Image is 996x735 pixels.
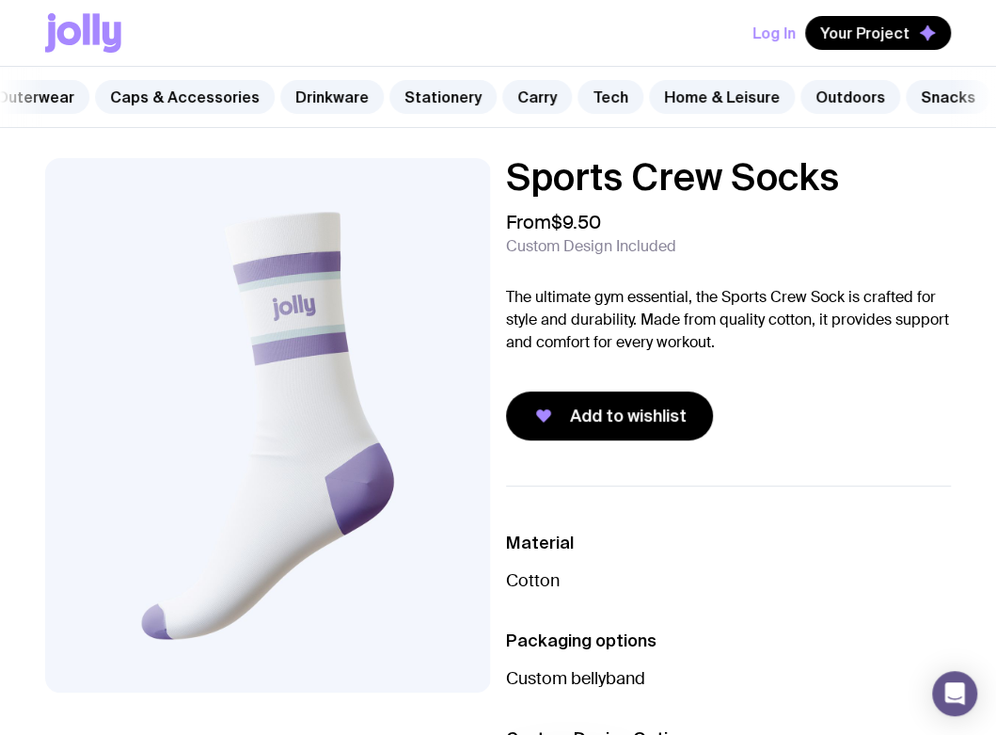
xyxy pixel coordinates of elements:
div: Open Intercom Messenger [932,671,977,716]
button: Log In [752,16,796,50]
button: Add to wishlist [506,391,713,440]
a: Tech [577,80,643,114]
span: Add to wishlist [570,405,687,427]
a: Snacks [906,80,990,114]
a: Carry [502,80,572,114]
span: From [506,211,601,233]
span: $9.50 [551,210,601,234]
p: Custom bellyband [506,667,952,690]
h1: Sports Crew Socks [506,158,952,196]
a: Outdoors [800,80,900,114]
span: Custom Design Included [506,237,676,256]
p: Cotton [506,569,952,592]
p: The ultimate gym essential, the Sports Crew Sock is crafted for style and durability. Made from q... [506,286,952,354]
span: Your Project [820,24,909,42]
button: Your Project [805,16,951,50]
h3: Packaging options [506,630,952,652]
a: Caps & Accessories [95,80,275,114]
a: Home & Leisure [649,80,795,114]
h3: Material [506,532,952,554]
a: Stationery [389,80,497,114]
a: Drinkware [280,80,384,114]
